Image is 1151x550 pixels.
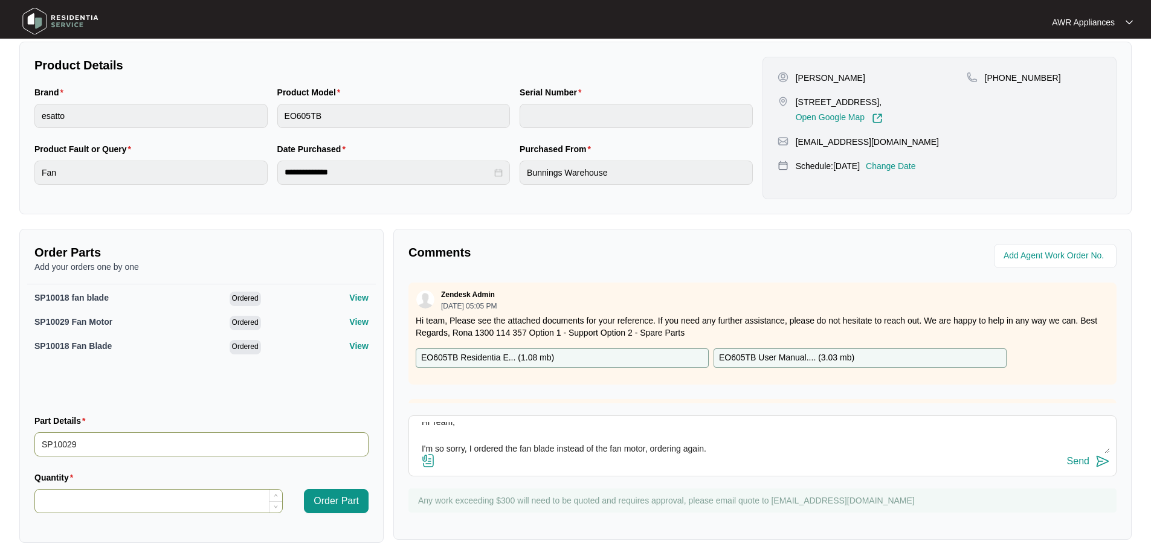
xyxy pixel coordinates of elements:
span: SP10018 Fan Blade [34,341,112,351]
input: Brand [34,104,268,128]
span: Increase Value [269,490,282,501]
p: AWR Appliances [1052,16,1115,28]
p: Add your orders one by one [34,261,369,273]
img: dropdown arrow [1126,19,1133,25]
span: SP10018 fan blade [34,293,109,302]
input: Purchased From [520,161,753,185]
input: Product Fault or Query [34,161,268,185]
p: Change Date [866,160,916,172]
input: Date Purchased [285,166,492,179]
img: send-icon.svg [1095,454,1110,468]
span: up [274,493,278,497]
p: Comments [408,244,754,261]
input: Serial Number [520,104,753,128]
p: Product Details [34,57,753,74]
p: EO605TB User Manual.... ( 3.03 mb ) [719,351,854,365]
label: Purchased From [520,143,596,155]
p: EO605TB Residentia E... ( 1.08 mb ) [421,351,554,365]
span: Ordered [230,340,261,354]
label: Product Model [277,86,346,98]
img: Link-External [872,113,883,124]
div: Send [1067,456,1089,467]
p: Schedule: [DATE] [796,160,860,172]
img: file-attachment-doc.svg [421,453,436,468]
button: Send [1067,453,1110,470]
p: Order Parts [34,244,369,261]
p: Zendesk Admin [441,290,495,299]
span: down [274,505,278,509]
label: Part Details [34,415,91,427]
img: user.svg [416,290,434,309]
p: [PERSON_NAME] [796,72,865,84]
img: map-pin [778,96,788,107]
label: Quantity [34,472,78,484]
p: [PHONE_NUMBER] [985,72,1061,84]
p: View [349,316,369,328]
input: Part Details [34,432,369,456]
label: Brand [34,86,68,98]
a: Open Google Map [796,113,883,124]
label: Product Fault or Query [34,143,136,155]
span: SP10029 Fan Motor [34,317,112,327]
img: residentia service logo [18,3,103,39]
input: Quantity [35,490,282,513]
img: user-pin [778,72,788,83]
label: Date Purchased [277,143,350,155]
textarea: Hi Team, I'm so sorry, I ordered the fan blade instead of the fan motor, ordering again. [415,422,1110,453]
p: View [349,340,369,352]
label: Serial Number [520,86,586,98]
p: [STREET_ADDRESS], [796,96,883,108]
p: Any work exceeding $300 will need to be quoted and requires approval, please email quote to [EMAI... [418,494,1111,507]
input: Product Model [277,104,511,128]
img: map-pin [778,136,788,147]
p: [EMAIL_ADDRESS][DOMAIN_NAME] [796,136,939,148]
img: map-pin [778,160,788,171]
p: Hi team, Please see the attached documents for your reference. If you need any further assistance... [416,315,1109,339]
button: Order Part [304,489,369,513]
span: Decrease Value [269,501,282,513]
span: Order Part [314,494,359,508]
p: [DATE] 05:05 PM [441,302,497,310]
span: Ordered [230,292,261,306]
span: Ordered [230,316,261,330]
input: Add Agent Work Order No. [1004,249,1109,263]
img: map-pin [967,72,978,83]
p: View [349,292,369,304]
